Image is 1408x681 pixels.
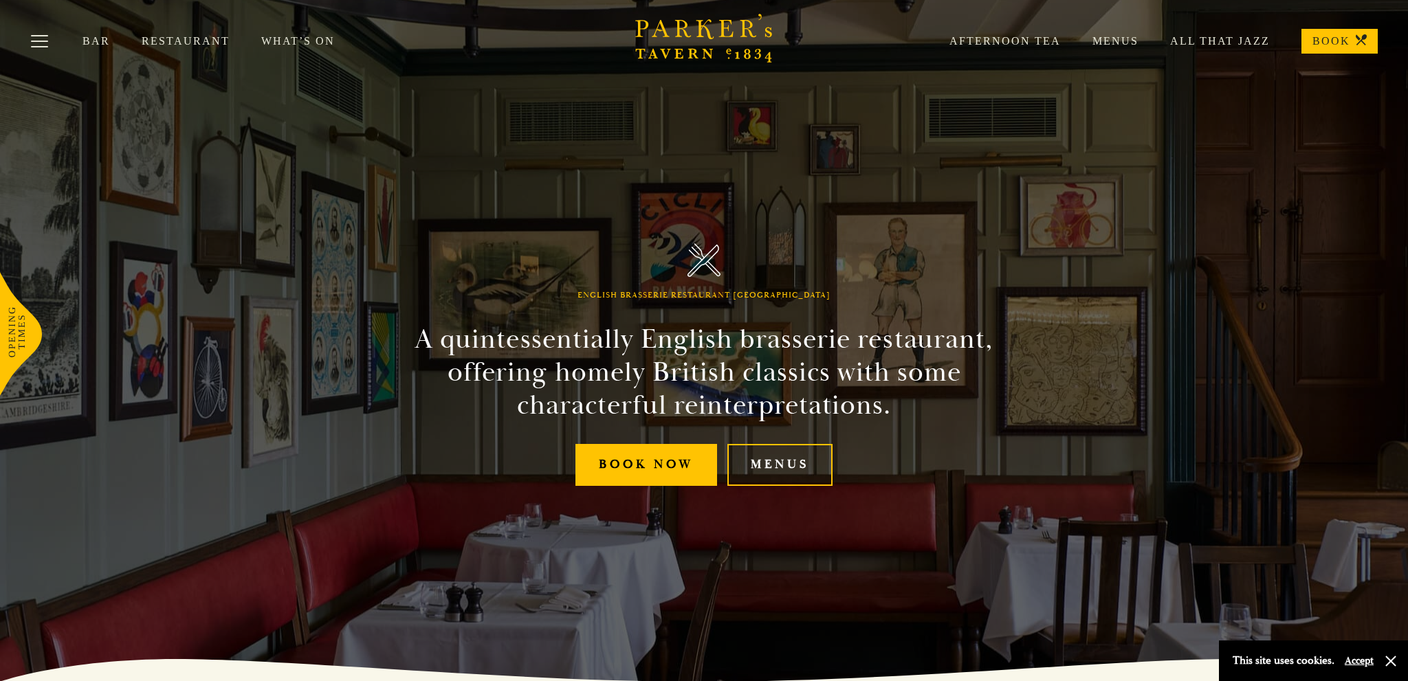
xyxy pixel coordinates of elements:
h2: A quintessentially English brasserie restaurant, offering homely British classics with some chara... [390,323,1017,422]
button: Close and accept [1384,654,1398,668]
img: Parker's Tavern Brasserie Cambridge [687,243,721,277]
a: Menus [727,444,833,486]
button: Accept [1345,654,1374,667]
h1: English Brasserie Restaurant [GEOGRAPHIC_DATA] [577,291,830,300]
a: Book Now [575,444,717,486]
p: This site uses cookies. [1233,651,1334,671]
